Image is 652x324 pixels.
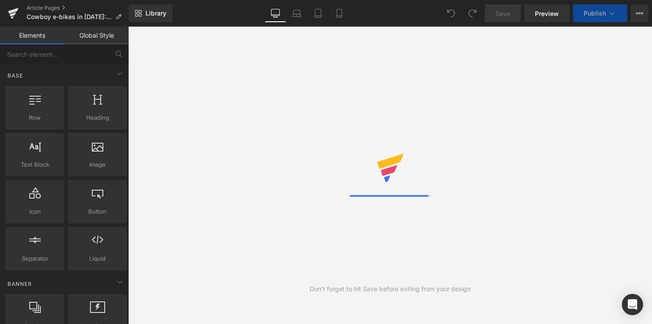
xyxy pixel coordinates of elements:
span: Row [8,113,62,122]
span: Banner [7,280,33,288]
div: Don't forget to hit Save before exiting from your design [310,284,471,294]
a: Preview [524,4,570,22]
span: Icon [8,207,62,216]
span: Liquid [71,254,124,263]
a: Laptop [286,4,307,22]
span: Separator [8,254,62,263]
a: Global Style [64,27,129,44]
span: Library [145,9,166,17]
span: Save [495,9,510,18]
button: Undo [442,4,460,22]
span: Publish [584,10,606,17]
a: New Library [129,4,173,22]
span: Heading [71,113,124,122]
a: Article Pages [27,4,129,12]
button: Redo [463,4,481,22]
div: Open Intercom Messenger [622,294,643,315]
a: Tablet [307,4,329,22]
span: Image [71,160,124,169]
button: Publish [573,4,627,22]
button: More [631,4,648,22]
span: Base [7,71,24,80]
span: Preview [535,9,559,18]
a: Desktop [265,4,286,22]
span: Text Block [8,160,62,169]
span: Button [71,207,124,216]
span: Cowboy e-bikes in [DATE]: slim om er nog één te kopen? [27,13,112,20]
a: Mobile [329,4,350,22]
